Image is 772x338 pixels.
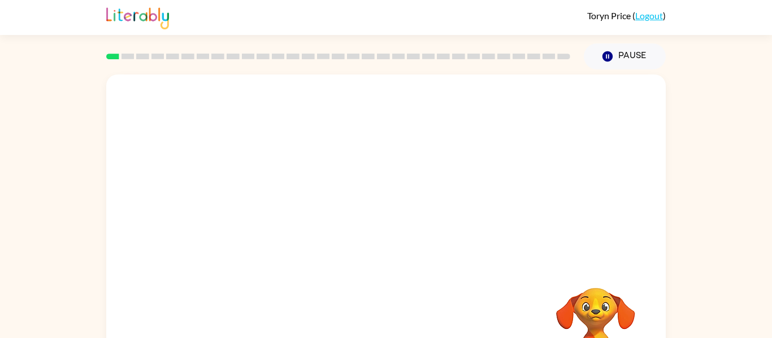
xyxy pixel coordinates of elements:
[587,10,632,21] span: Toryn Price
[584,43,666,69] button: Pause
[106,5,169,29] img: Literably
[635,10,663,21] a: Logout
[587,10,666,21] div: ( )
